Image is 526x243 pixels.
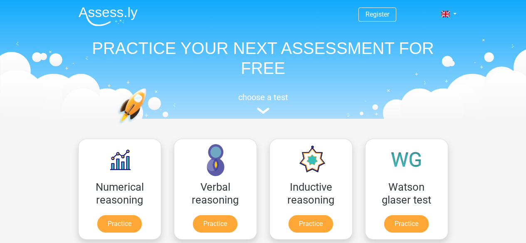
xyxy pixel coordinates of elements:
[365,10,389,18] a: Register
[193,215,237,233] a: Practice
[97,215,142,233] a: Practice
[384,215,429,233] a: Practice
[72,38,454,78] h1: PRACTICE YOUR NEXT ASSESSMENT FOR FREE
[118,88,179,163] img: practice
[72,92,454,102] h5: choose a test
[257,108,269,114] img: assessment
[289,215,333,233] a: Practice
[79,7,138,26] img: Assessly
[72,92,454,114] a: choose a test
